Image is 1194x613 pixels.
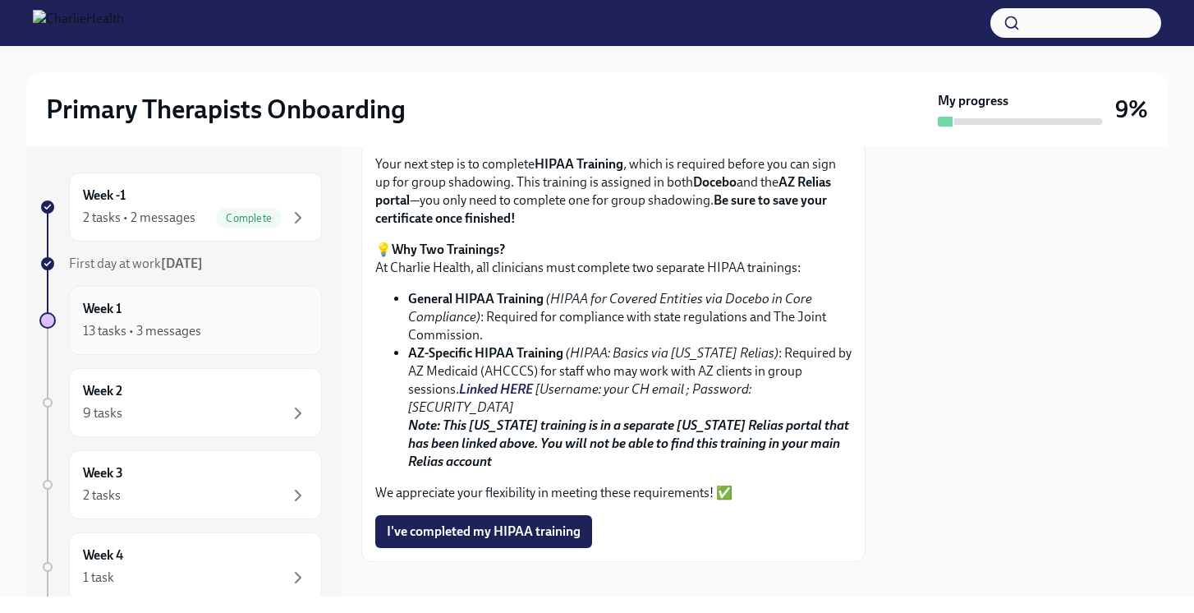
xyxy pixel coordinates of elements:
strong: [DATE] [161,256,203,271]
h6: Week 4 [83,546,123,565]
a: Linked HERE [459,381,533,397]
strong: General HIPAA Training [408,291,544,306]
h6: Week 3 [83,464,123,482]
em: [Username: your CH email ; Password: [SECURITY_DATA] [408,381,751,415]
h6: Week 2 [83,382,122,400]
a: Week 32 tasks [39,450,322,519]
a: Week 29 tasks [39,368,322,437]
a: First day at work[DATE] [39,255,322,273]
a: Week 41 task [39,532,322,601]
h6: Week -1 [83,187,126,205]
div: 2 tasks • 2 messages [83,209,195,227]
strong: HIPAA Training [535,156,623,172]
h3: 9% [1115,94,1148,124]
button: I've completed my HIPAA training [375,515,592,548]
div: 1 task [83,569,114,587]
h2: Primary Therapists Onboarding [46,93,406,126]
strong: My progress [938,92,1008,110]
span: First day at work [69,256,203,271]
div: 13 tasks • 3 messages [83,322,201,340]
p: Your next step is to complete , which is required before you can sign up for group shadowing. Thi... [375,155,852,228]
em: (HIPAA: Basics via [US_STATE] Relias) [566,345,778,361]
span: I've completed my HIPAA training [387,523,581,540]
li: : Required for compliance with state regulations and The Joint Commission. [408,290,852,344]
h6: Week 1 [83,300,122,318]
strong: Docebo [693,174,737,190]
strong: Note: This [US_STATE] training is in a separate [US_STATE] Relias portal that has been linked abo... [408,417,849,469]
a: Week -12 tasks • 2 messagesComplete [39,173,322,242]
span: Complete [216,212,282,224]
p: 💡 At Charlie Health, all clinicians must complete two separate HIPAA trainings: [375,241,852,277]
div: 9 tasks [83,404,122,422]
p: We appreciate your flexibility in meeting these requirements! ✅ [375,484,852,502]
strong: Why Two Trainings? [392,242,505,257]
li: : Required by AZ Medicaid (AHCCCS) for staff who may work with AZ clients in group sessions. [408,344,852,471]
em: (HIPAA for Covered Entities via Docebo in Core Compliance) [408,291,812,325]
div: 2 tasks [83,486,121,505]
strong: AZ-Specific HIPAA Training [408,345,563,361]
img: CharlieHealth [33,10,124,36]
a: Week 113 tasks • 3 messages [39,286,322,355]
